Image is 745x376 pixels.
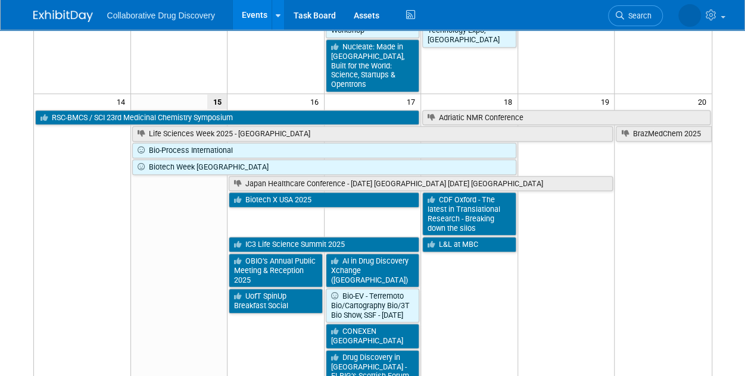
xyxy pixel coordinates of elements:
a: Biotech Week [GEOGRAPHIC_DATA] [132,159,516,175]
a: Japan Healthcare Conference - [DATE] [GEOGRAPHIC_DATA] [DATE] [GEOGRAPHIC_DATA] [229,176,613,192]
a: BrazMedChem 2025 [616,126,711,142]
span: 17 [406,94,420,109]
a: OBIO’s Annual Public Meeting & Reception 2025 [229,253,323,287]
a: CDF Oxford - The latest in Translational Research - Breaking down the silos [422,192,516,236]
a: Biotech X USA 2025 [229,192,419,208]
img: Tamsin Lamont [678,4,701,27]
span: Search [624,11,652,20]
a: Bio-EV - Terremoto Bio/Cartography Bio/3T Bio Show, SSF - [DATE] [326,289,420,322]
span: 18 [503,94,518,109]
a: Bio-Process International [132,143,516,158]
span: 15 [207,94,227,109]
img: ExhibitDay [33,10,93,22]
span: Collaborative Drug Discovery [107,11,215,20]
a: Adriatic NMR Conference [422,110,710,126]
a: AI in Drug Discovery Xchange ([GEOGRAPHIC_DATA]) [326,253,420,287]
a: L&L at MBC [422,237,516,252]
span: 16 [309,94,324,109]
a: IC3 Life Science Summit 2025 [229,237,419,252]
a: Life Sciences Week 2025 - [GEOGRAPHIC_DATA] [132,126,613,142]
a: RSC-BMCS / SCI 23rd Medicinal Chemistry Symposium [35,110,420,126]
span: 20 [697,94,712,109]
a: UofT SpinUp Breakfast Social [229,289,323,313]
a: Search [608,5,663,26]
span: 14 [116,94,130,109]
a: Nucleate: Made in [GEOGRAPHIC_DATA], Built for the World: Science, Startups & Opentrons [326,39,420,92]
span: 19 [599,94,614,109]
a: CONEXEN [GEOGRAPHIC_DATA] [326,324,420,348]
